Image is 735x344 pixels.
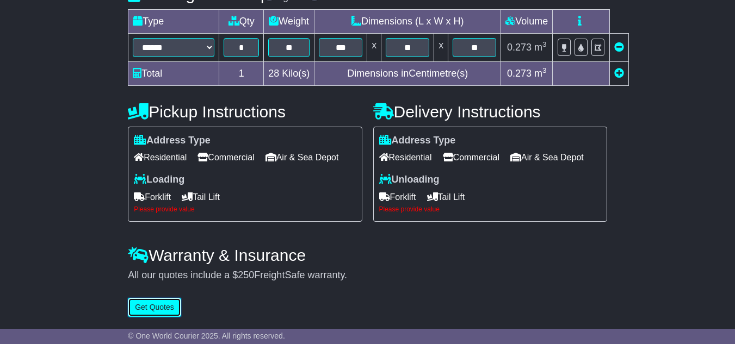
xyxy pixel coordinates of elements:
[443,149,499,166] span: Commercial
[134,135,211,147] label: Address Type
[197,149,254,166] span: Commercial
[314,61,501,85] td: Dimensions in Centimetre(s)
[379,174,440,186] label: Unloading
[434,33,448,61] td: x
[264,61,314,85] td: Kilo(s)
[314,9,501,33] td: Dimensions (L x W x H)
[128,246,607,264] h4: Warranty & Insurance
[510,149,584,166] span: Air & Sea Depot
[379,149,432,166] span: Residential
[534,68,547,79] span: m
[128,332,285,340] span: © One World Courier 2025. All rights reserved.
[427,189,465,205] span: Tail Lift
[373,103,607,121] h4: Delivery Instructions
[128,103,362,121] h4: Pickup Instructions
[507,68,532,79] span: 0.273
[134,205,356,213] div: Please provide value
[379,205,601,213] div: Please provide value
[379,135,456,147] label: Address Type
[614,68,624,79] a: Add new item
[534,42,547,53] span: m
[501,9,553,33] td: Volume
[265,149,339,166] span: Air & Sea Depot
[134,189,171,205] span: Forklift
[182,189,220,205] span: Tail Lift
[379,189,416,205] span: Forklift
[219,61,264,85] td: 1
[238,270,254,280] span: 250
[128,9,219,33] td: Type
[507,42,532,53] span: 0.273
[268,68,279,79] span: 28
[542,66,547,74] sup: 3
[367,33,381,61] td: x
[264,9,314,33] td: Weight
[128,61,219,85] td: Total
[128,298,181,317] button: Get Quotes
[128,270,607,282] div: All our quotes include a $ FreightSafe warranty.
[542,40,547,48] sup: 3
[219,9,264,33] td: Qty
[134,149,187,166] span: Residential
[134,174,184,186] label: Loading
[614,42,624,53] a: Remove this item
